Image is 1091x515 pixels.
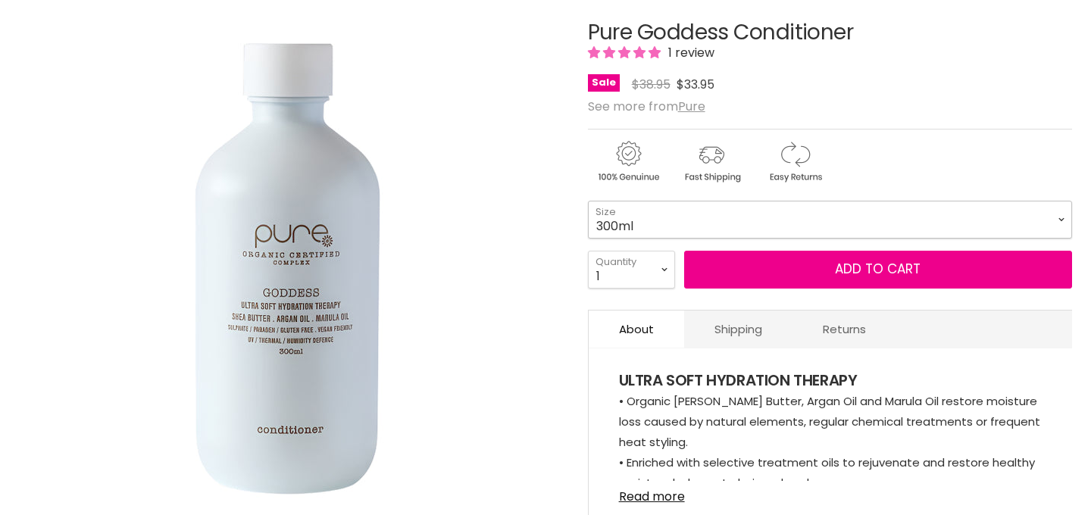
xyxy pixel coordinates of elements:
a: Shipping [684,311,792,348]
span: Add to cart [835,260,921,278]
img: genuine.gif [588,139,668,185]
button: Add to cart [684,251,1072,289]
h1: Pure Goddess Conditioner [588,21,1072,45]
span: $33.95 [677,76,714,93]
img: shipping.gif [671,139,752,185]
span: 5.00 stars [588,44,664,61]
span: $38.95 [632,76,671,93]
span: Sale [588,74,620,92]
select: Quantity [588,251,675,289]
span: 1 review [664,44,714,61]
h4: ULTRA SOFT HYDRATION THERAPY [619,371,1042,391]
a: Read more [619,481,1042,504]
a: Pure [678,98,705,115]
a: Returns [792,311,896,348]
a: About [589,311,684,348]
span: See more from [588,98,705,115]
img: returns.gif [755,139,835,185]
